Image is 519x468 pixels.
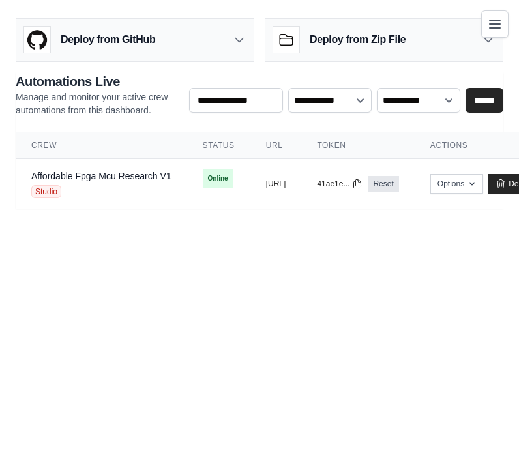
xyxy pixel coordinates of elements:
[16,72,179,91] h2: Automations Live
[31,171,171,181] a: Affordable Fpga Mcu Research V1
[310,32,406,48] h3: Deploy from Zip File
[31,185,61,198] span: Studio
[430,174,483,194] button: Options
[203,169,233,188] span: Online
[301,132,414,159] th: Token
[16,132,187,159] th: Crew
[368,176,398,192] a: Reset
[250,132,302,159] th: URL
[24,27,50,53] img: GitHub Logo
[61,32,155,48] h3: Deploy from GitHub
[16,91,179,117] p: Manage and monitor your active crew automations from this dashboard.
[187,132,250,159] th: Status
[317,179,363,189] button: 41ae1e...
[481,10,509,38] button: Toggle navigation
